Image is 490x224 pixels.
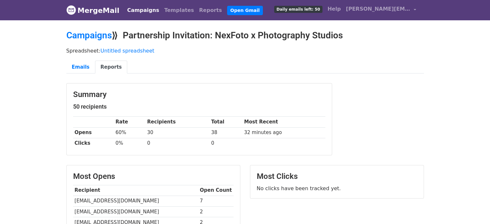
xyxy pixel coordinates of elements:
a: [PERSON_NAME][EMAIL_ADDRESS][DOMAIN_NAME] [343,3,419,18]
th: Clicks [73,138,114,149]
td: 0 [210,138,243,149]
td: 7 [198,196,234,206]
th: Open Count [198,185,234,196]
td: 0% [114,138,146,149]
h3: Most Clicks [257,172,417,181]
a: Open Gmail [227,6,263,15]
a: Reports [95,61,127,74]
img: MergeMail logo [66,5,76,15]
td: 2 [198,206,234,217]
th: Rate [114,117,146,127]
td: [EMAIL_ADDRESS][DOMAIN_NAME] [73,206,198,217]
a: Campaigns [125,4,162,17]
a: Daily emails left: 50 [272,3,325,15]
td: 32 minutes ago [243,127,325,138]
h2: ⟫ Partnership Invitation: NexFoto x Photography Studios [66,30,424,41]
td: 0 [146,138,210,149]
a: Reports [197,4,225,17]
td: 60% [114,127,146,138]
th: Recipients [146,117,210,127]
h5: 50 recipients [73,103,325,110]
th: Total [210,117,243,127]
th: Most Recent [243,117,325,127]
a: Untitled spreadsheet [101,48,154,54]
th: Opens [73,127,114,138]
a: MergeMail [66,4,120,17]
span: [PERSON_NAME][EMAIL_ADDRESS][DOMAIN_NAME] [346,5,410,13]
td: 30 [146,127,210,138]
a: Emails [66,61,95,74]
td: 38 [210,127,243,138]
th: Recipient [73,185,198,196]
p: No clicks have been tracked yet. [257,185,417,192]
span: Daily emails left: 50 [274,6,322,13]
p: Spreadsheet: [66,47,424,54]
h3: Most Opens [73,172,234,181]
td: [EMAIL_ADDRESS][DOMAIN_NAME] [73,196,198,206]
a: Campaigns [66,30,112,41]
a: Templates [162,4,197,17]
a: Help [325,3,343,15]
h3: Summary [73,90,325,99]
